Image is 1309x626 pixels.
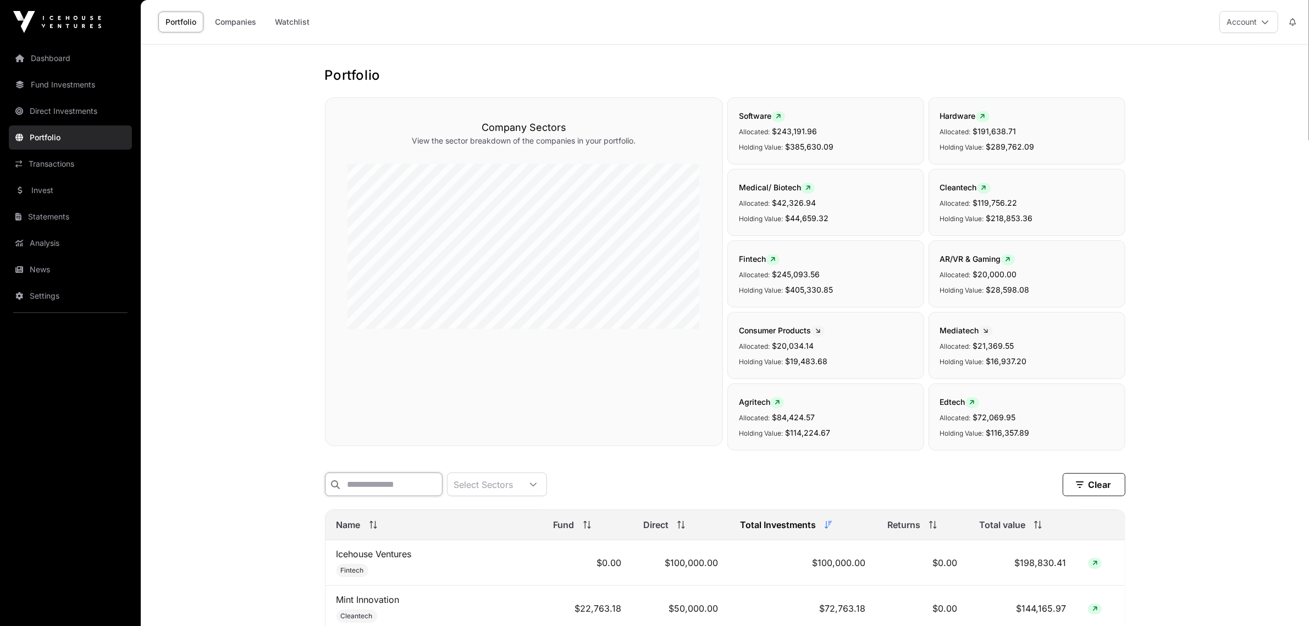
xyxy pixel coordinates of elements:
[986,142,1035,151] span: $289,762.09
[739,215,783,223] span: Holding Value:
[347,135,700,146] p: View the sector breakdown of the companies in your portfolio.
[785,213,829,223] span: $44,659.32
[876,540,968,586] td: $0.00
[729,540,876,586] td: $100,000.00
[9,284,132,308] a: Settings
[940,215,984,223] span: Holding Value:
[772,341,814,350] span: $20,034.14
[740,518,816,531] span: Total Investments
[9,152,132,176] a: Transactions
[208,12,263,32] a: Companies
[940,271,971,279] span: Allocated:
[940,183,991,192] span: Cleantech
[739,254,780,263] span: Fintech
[739,342,770,350] span: Allocated:
[739,271,770,279] span: Allocated:
[785,285,833,294] span: $405,330.85
[940,414,971,422] span: Allocated:
[739,199,770,207] span: Allocated:
[785,428,830,437] span: $114,224.67
[1219,11,1278,33] button: Account
[9,231,132,255] a: Analysis
[940,342,971,350] span: Allocated:
[543,540,632,586] td: $0.00
[973,270,1017,279] span: $20,000.00
[973,413,1016,422] span: $72,069.95
[632,540,729,586] td: $100,000.00
[940,286,984,294] span: Holding Value:
[940,429,984,437] span: Holding Value:
[9,257,132,282] a: News
[739,326,825,335] span: Consumer Products
[968,540,1077,586] td: $198,830.41
[1254,573,1309,626] iframe: Chat Widget
[973,127,1017,136] span: $191,638.71
[739,143,783,151] span: Holding Value:
[772,270,820,279] span: $245,093.56
[785,142,833,151] span: $385,630.09
[347,120,700,135] h3: Company Sectors
[887,518,920,531] span: Returns
[739,111,785,120] span: Software
[9,125,132,150] a: Portfolio
[940,326,993,335] span: Mediatech
[158,12,203,32] a: Portfolio
[325,67,1125,84] h1: Portfolio
[979,518,1025,531] span: Total value
[1063,473,1125,496] button: Clear
[940,358,984,366] span: Holding Value:
[13,11,101,33] img: Icehouse Ventures Logo
[341,566,364,575] span: Fintech
[772,198,816,207] span: $42,326.94
[973,198,1018,207] span: $119,756.22
[336,548,412,559] a: Icehouse Ventures
[341,612,373,620] span: Cleantech
[643,518,669,531] span: Direct
[336,594,400,605] a: Mint Innovation
[9,46,132,70] a: Dashboard
[986,285,1030,294] span: $28,598.08
[940,111,990,120] span: Hardware
[9,205,132,229] a: Statements
[986,428,1030,437] span: $116,357.89
[336,518,361,531] span: Name
[973,341,1014,350] span: $21,369.55
[739,397,784,407] span: Agritech
[785,356,827,366] span: $19,483.68
[9,178,132,202] a: Invest
[739,128,770,136] span: Allocated:
[739,414,770,422] span: Allocated:
[940,143,984,151] span: Holding Value:
[772,127,817,136] span: $243,191.96
[739,286,783,294] span: Holding Value:
[940,128,971,136] span: Allocated:
[940,199,971,207] span: Allocated:
[986,213,1033,223] span: $218,853.36
[448,473,520,496] div: Select Sectors
[268,12,317,32] a: Watchlist
[554,518,575,531] span: Fund
[9,99,132,123] a: Direct Investments
[940,254,1015,263] span: AR/VR & Gaming
[940,397,979,407] span: Edtech
[9,73,132,97] a: Fund Investments
[739,429,783,437] span: Holding Value:
[739,183,815,192] span: Medical/ Biotech
[986,356,1027,366] span: $16,937.20
[772,413,815,422] span: $84,424.57
[739,358,783,366] span: Holding Value:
